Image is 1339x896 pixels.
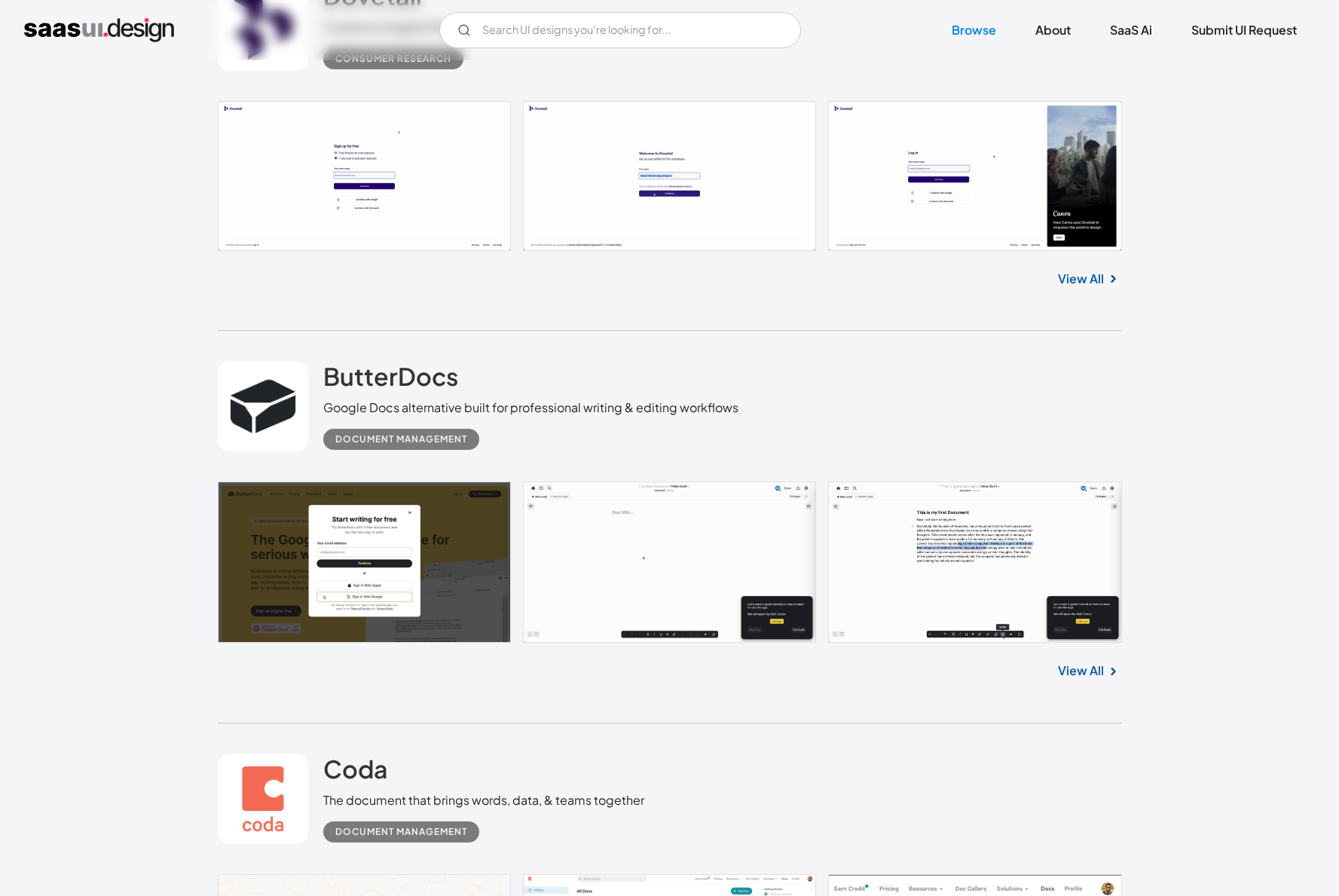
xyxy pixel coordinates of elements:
[1058,270,1104,288] a: View All
[323,361,458,399] a: ButterDocs
[323,399,738,417] div: Google Docs alternative built for professional writing & editing workflows
[323,791,644,809] div: The document that brings words, data, & teams together
[1092,14,1170,47] a: SaaS Ai
[1017,14,1089,47] a: About
[335,430,467,448] div: Document Management
[439,12,801,48] input: Search UI designs you're looking for...
[335,823,467,841] div: Document Management
[323,754,388,784] h2: Coda
[1058,662,1104,680] a: View All
[323,361,458,391] h2: ButterDocs
[24,18,174,42] a: home
[439,12,801,48] form: Email Form
[323,754,388,791] a: Coda
[1173,14,1315,47] a: Submit UI Request
[934,14,1014,47] a: Browse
